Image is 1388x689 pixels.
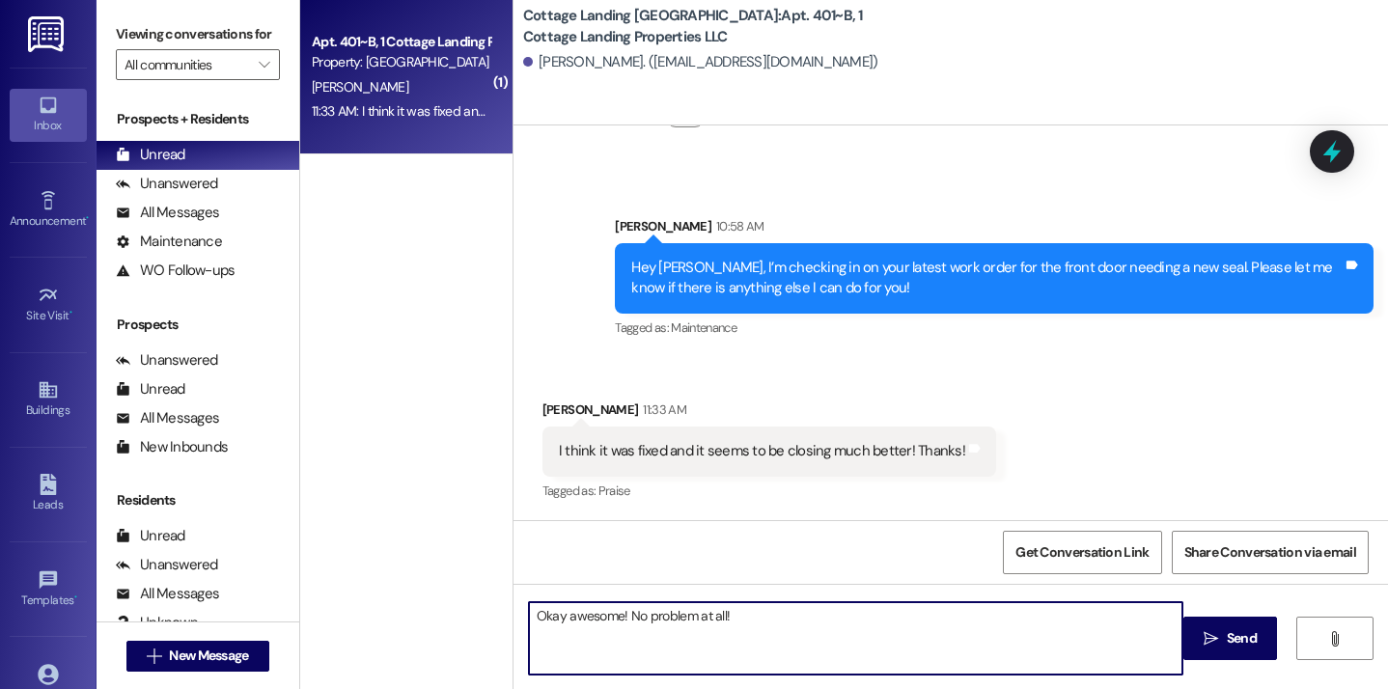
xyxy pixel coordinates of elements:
div: All Messages [116,408,219,428]
div: All Messages [116,203,219,223]
i:  [1327,631,1342,647]
div: [PERSON_NAME] [542,400,996,427]
a: Buildings [10,373,87,426]
img: ResiDesk Logo [28,16,68,52]
div: Tagged as: [615,314,1374,342]
button: New Message [126,641,269,672]
div: Apt. 401~B, 1 Cottage Landing Properties LLC [312,32,490,52]
span: • [69,306,72,319]
div: 11:33 AM: I think it was fixed and it seems to be closing much better! Thanks! [312,102,733,120]
div: Unanswered [116,174,218,194]
span: Maintenance [671,319,736,336]
div: [PERSON_NAME]. ([EMAIL_ADDRESS][DOMAIN_NAME]) [523,52,878,72]
a: Inbox [10,89,87,141]
div: Unanswered [116,555,218,575]
i:  [259,57,269,72]
div: Property: [GEOGRAPHIC_DATA] [GEOGRAPHIC_DATA] [312,52,490,72]
span: [PERSON_NAME] [312,78,408,96]
div: Prospects [97,315,299,335]
label: Viewing conversations for [116,19,280,49]
span: Send [1227,628,1257,648]
div: Maintenance [116,232,222,252]
span: New Message [169,646,248,666]
button: Send [1183,617,1277,660]
textarea: Okay awesome! No problem at all! [529,602,1183,675]
span: Share Conversation via email [1184,542,1356,563]
div: New Inbounds [116,437,228,457]
span: • [74,591,77,604]
div: Unread [116,145,185,165]
div: Tagged as: [542,477,996,505]
a: Site Visit • [10,279,87,331]
i:  [1204,631,1218,647]
a: Leads [10,468,87,520]
input: All communities [125,49,249,80]
div: [PERSON_NAME] [615,216,1374,243]
div: Prospects + Residents [97,109,299,129]
i:  [147,648,161,664]
div: Unknown [116,613,198,633]
button: Get Conversation Link [1003,531,1161,574]
a: Templates • [10,564,87,616]
div: 11:33 AM [638,400,686,420]
div: Unanswered [116,350,218,371]
div: Residents [97,490,299,510]
div: 10:58 AM [711,216,764,236]
button: Share Conversation via email [1172,531,1369,574]
div: Hey [PERSON_NAME], I’m checking in on your latest work order for the front door needing a new sea... [631,258,1343,299]
span: Get Conversation Link [1015,542,1149,563]
span: Praise [598,482,630,499]
div: I think it was fixed and it seems to be closing much better! Thanks! [559,441,965,461]
div: WO Follow-ups [116,261,235,281]
div: All Messages [116,584,219,604]
div: Unread [116,526,185,546]
b: Cottage Landing [GEOGRAPHIC_DATA]: Apt. 401~B, 1 Cottage Landing Properties LLC [523,6,909,47]
div: Unread [116,379,185,400]
span: • [86,211,89,225]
